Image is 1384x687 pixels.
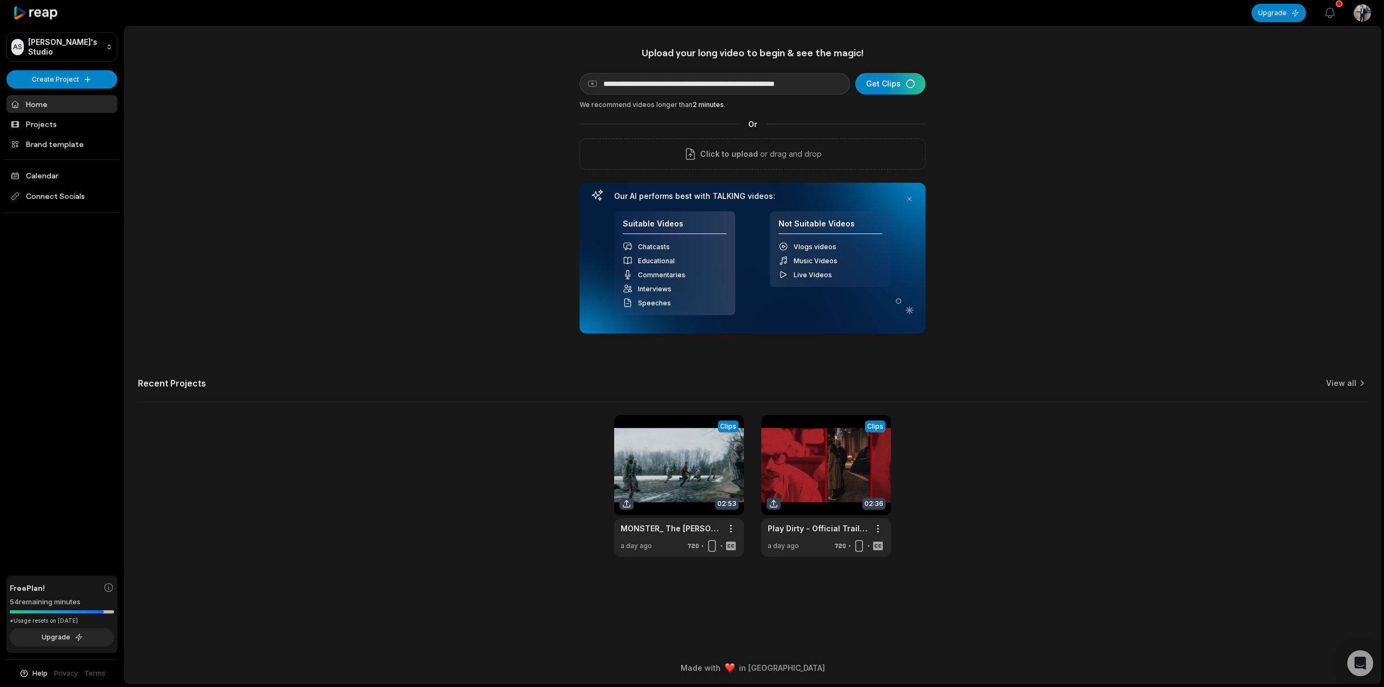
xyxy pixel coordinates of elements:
[700,148,758,161] span: Click to upload
[28,37,102,57] p: [PERSON_NAME]'s Studio
[10,597,114,608] div: 54 remaining minutes
[693,101,724,109] span: 2 minutes
[10,617,114,625] div: *Usage resets on [DATE]
[135,662,1370,673] div: Made with in [GEOGRAPHIC_DATA]
[6,70,117,89] button: Create Project
[10,582,45,593] span: Free Plan!
[6,95,117,113] a: Home
[638,285,671,293] span: Interviews
[6,166,117,184] a: Calendar
[638,299,671,307] span: Speeches
[794,257,837,265] span: Music Videos
[740,118,766,130] span: Or
[6,135,117,153] a: Brand template
[794,243,836,251] span: Vlogs videos
[638,257,675,265] span: Educational
[638,243,670,251] span: Chatcasts
[11,39,24,55] div: AS
[32,669,48,678] span: Help
[10,628,114,646] button: Upgrade
[580,100,926,110] div: We recommend videos longer than .
[725,663,735,673] img: heart emoji
[19,669,48,678] button: Help
[638,271,686,279] span: Commentaries
[54,669,78,678] a: Privacy
[855,73,926,95] button: Get Clips
[1347,650,1373,676] div: Open Intercom Messenger
[580,46,926,59] h1: Upload your long video to begin & see the magic!
[1326,378,1356,389] a: View all
[6,115,117,133] a: Projects
[623,219,727,235] h4: Suitable Videos
[758,148,822,161] p: or drag and drop
[6,186,117,206] span: Connect Socials
[621,523,720,534] a: MONSTER_ The [PERSON_NAME] Story _ Official Trailer _ Netflix
[138,378,206,389] h2: Recent Projects
[778,219,882,235] h4: Not Suitable Videos
[614,191,891,201] h3: Our AI performs best with TALKING videos:
[84,669,105,678] a: Terms
[794,271,832,279] span: Live Videos
[768,523,867,534] a: Play Dirty - Official Trailer_2
[1252,4,1306,22] button: Upgrade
